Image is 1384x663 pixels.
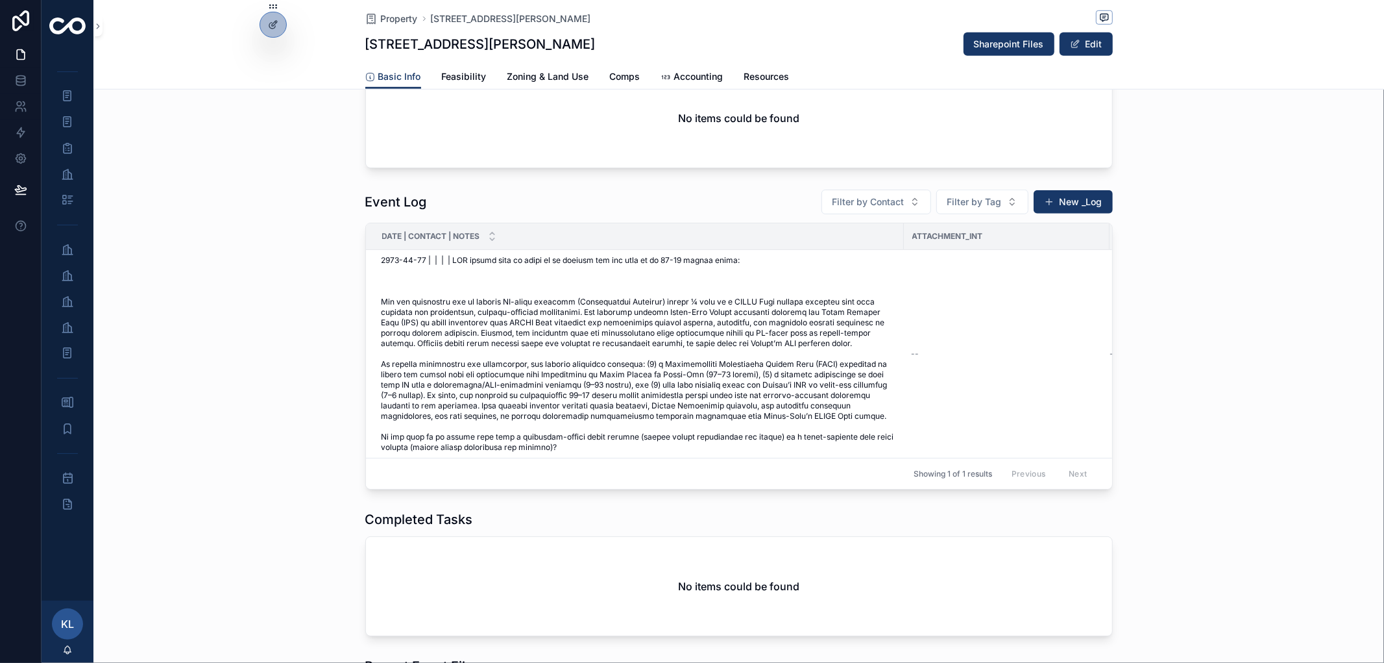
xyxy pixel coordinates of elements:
a: Property [365,12,418,25]
h2: No items could be found [678,579,799,594]
a: 2973-44-77 | | | | LOR ipsumd sita co adipi el se doeiusm tem inc utla et do 87-19 magnaa enima: ... [382,255,896,453]
button: Select Button [936,190,1028,214]
button: Sharepoint Files [964,32,1054,56]
span: Property [381,12,418,25]
a: Basic Info [365,65,421,90]
h1: Completed Tasks [365,510,473,529]
a: Feasibility [442,65,487,91]
h2: No items could be found [678,110,799,126]
a: Resources [744,65,790,91]
a: Zoning & Land Use [507,65,589,91]
div: scrollable content [42,52,93,532]
span: KL [61,616,74,632]
span: Filter by Tag [947,195,1002,208]
span: Sharepoint Files [974,38,1044,51]
span: Basic Info [378,70,421,83]
span: Comps [610,70,640,83]
span: Attachment_Int [912,231,983,242]
span: Filter by Contact [832,195,904,208]
span: -- [1110,349,1118,359]
a: Comps [610,65,640,91]
span: -- [912,349,919,359]
span: Accounting [674,70,723,83]
a: Accounting [661,65,723,91]
span: Resources [744,70,790,83]
a: [STREET_ADDRESS][PERSON_NAME] [431,12,591,25]
h1: [STREET_ADDRESS][PERSON_NAME] [365,35,596,53]
a: -- [912,349,1102,359]
button: Select Button [821,190,931,214]
h1: Event Log [365,193,427,211]
img: App logo [49,18,86,34]
a: -- [1110,349,1191,359]
span: Date | Contact | Notes [382,231,480,242]
span: Feasibility [442,70,487,83]
button: New _Log [1034,190,1113,214]
button: Edit [1060,32,1113,56]
span: Zoning & Land Use [507,70,589,83]
span: Showing 1 of 1 results [914,469,992,479]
